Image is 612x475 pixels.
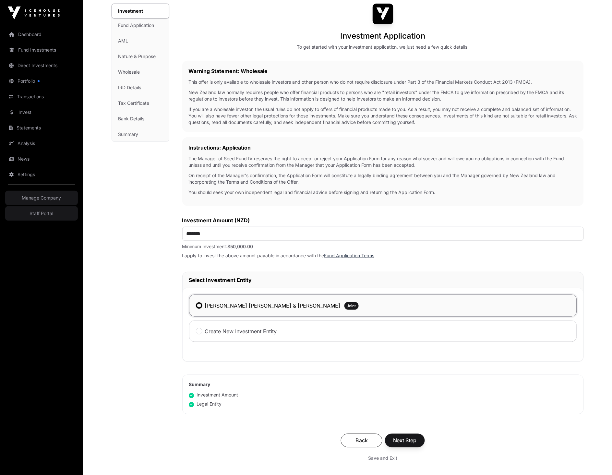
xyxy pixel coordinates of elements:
a: Manage Company [5,191,78,205]
a: News [5,152,78,166]
button: Back [341,434,382,447]
img: Icehouse Ventures Logo [8,6,60,19]
button: Save and Exit [360,453,405,464]
p: You should seek your own independent legal and financial advice before signing and returning the ... [189,189,577,196]
a: Direct Investments [5,58,78,73]
h1: Investment Application [340,31,426,41]
p: New Zealand law normally requires people who offer financial products to persons who are "retail ... [189,89,577,102]
img: Seed Fund IV [373,4,393,24]
p: I apply to invest the above amount payable in accordance with the . [182,252,584,259]
span: Save and Exit [368,455,398,462]
iframe: Chat Widget [580,444,612,475]
p: On receipt of the Manager's confirmation, the Application Form will constitute a legally binding ... [189,172,577,185]
h2: Warning Statement: Wholesale [189,67,577,75]
a: Invest [5,105,78,119]
button: Next Step [385,434,425,447]
div: Investment Amount [189,392,238,398]
p: Minimum Investment: [182,243,584,250]
label: Create New Investment Entity [205,327,277,335]
a: Fund Investments [5,43,78,57]
a: Staff Portal [5,206,78,221]
span: Back [349,437,374,445]
h2: Summary [189,382,577,388]
span: Next Step [393,437,417,445]
div: Legal Entity [189,401,222,408]
h2: Select Investment Entity [189,276,577,284]
h2: Instructions: Application [189,144,577,152]
a: Dashboard [5,27,78,42]
a: Portfolio [5,74,78,88]
p: This offer is only available to wholesale investors and other person who do not require disclosur... [189,79,577,85]
label: [PERSON_NAME] [PERSON_NAME] & [PERSON_NAME] [205,302,341,310]
div: To get started with your investment application, we just need a few quick details. [297,44,469,50]
a: Transactions [5,90,78,104]
label: Investment Amount (NZD) [182,216,584,224]
span: $50,000.00 [228,244,253,249]
span: Joint [347,303,356,309]
a: Statements [5,121,78,135]
p: The Manager of Seed Fund IV reserves the right to accept or reject your Application Form for any ... [189,155,577,168]
a: Analysis [5,136,78,151]
a: Fund Application Terms [324,253,375,258]
p: If you are a wholesale investor, the usual rules do not apply to offers of financial products mad... [189,106,577,126]
a: Settings [5,167,78,182]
